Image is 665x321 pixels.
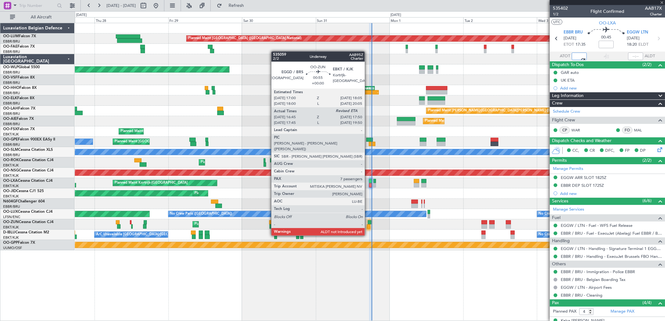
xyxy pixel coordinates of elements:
[642,61,652,68] span: (2/2)
[561,246,662,251] a: EGGW / LTN - Handling - Signature Terminal 1 EGGW / LTN
[552,299,559,307] span: Pax
[622,127,632,134] div: FO
[627,29,648,36] span: EGGW LTN
[3,142,20,147] a: EBBR/BRU
[3,65,40,69] a: OO-WLPGlobal 5500
[3,169,19,172] span: OO-NSG
[3,76,18,79] span: OO-VSF
[3,101,20,106] a: EBBR/BRU
[3,225,19,230] a: EBKT/KJK
[3,215,20,219] a: LFSN/ENC
[590,148,595,154] span: CR
[3,39,20,44] a: EBBR/BRU
[553,308,576,315] label: Planned PAX
[3,70,20,75] a: EBBR/BRU
[560,191,662,196] div: Add new
[463,17,537,23] div: Tue 2
[3,163,19,168] a: EBKT/KJK
[3,179,53,183] a: OO-LXACessna Citation CJ4
[3,86,19,90] span: OO-HHO
[316,17,390,23] div: Sun 31
[3,169,54,172] a: OO-NSGCessna Citation CJ4
[3,49,20,54] a: EBBR/BRU
[3,91,20,95] a: EBBR/BRU
[561,183,604,188] div: EBBR DEP SLOT 1725Z
[627,35,640,42] span: [DATE]
[3,231,15,234] span: D-IBLU
[3,231,49,234] a: D-IBLUCessna Citation M2
[561,285,612,290] a: EGGW / LTN - Airport Fees
[188,34,302,43] div: Planned Maint [GEOGRAPHIC_DATA] ([GEOGRAPHIC_DATA] National)
[106,3,136,8] span: [DATE] - [DATE]
[564,35,576,42] span: [DATE]
[3,117,34,121] a: OO-AIEFalcon 7X
[642,299,652,306] span: (4/4)
[645,5,662,12] span: AAB17X
[640,148,646,154] span: DP
[3,76,35,79] a: OO-VSFFalcon 8X
[194,189,267,198] div: Planned Maint Kortrijk-[GEOGRAPHIC_DATA]
[3,111,20,116] a: EBBR/BRU
[3,200,45,203] a: N604GFChallenger 604
[627,42,637,48] span: 18:20
[645,53,655,59] span: ALDT
[242,17,316,23] div: Sat 30
[365,90,379,94] div: -
[575,42,585,48] span: 17:35
[564,29,583,36] span: EBBR BRU
[3,127,35,131] a: OO-FSXFalcon 7X
[3,189,44,193] a: OO-JIDCessna CJ1 525
[95,17,168,23] div: Thu 28
[3,179,18,183] span: OO-LXA
[3,132,19,137] a: EBKT/KJK
[3,138,18,141] span: OO-GPE
[561,293,602,298] a: EBBR / BRU - Cleaning
[168,17,242,23] div: Fri 29
[572,148,579,154] span: CC,
[115,137,228,146] div: Planned Maint [GEOGRAPHIC_DATA] ([GEOGRAPHIC_DATA] National)
[194,220,267,229] div: Planned Maint Kortrijk-[GEOGRAPHIC_DATA]
[3,122,20,126] a: EBBR/BRU
[3,138,55,141] a: OO-GPEFalcon 900EX EASy II
[599,20,616,26] span: OO-LXA
[638,42,648,48] span: ELDT
[561,175,606,180] div: EGGW ARR SLOT 1825Z
[3,45,35,48] a: OO-FAEFalcon 7X
[347,86,361,90] div: [PERSON_NAME]
[560,53,570,59] span: ATOT
[3,34,36,38] a: OO-LUMFalcon 7X
[625,148,630,154] span: FP
[3,148,53,152] a: OO-SLMCessna Citation XLS
[552,237,570,245] span: Handling
[552,137,611,145] span: Dispatch Checks and Weather
[3,34,19,38] span: OO-LUM
[425,116,523,126] div: Planned Maint [GEOGRAPHIC_DATA] ([GEOGRAPHIC_DATA])
[3,173,19,178] a: EBKT/KJK
[642,157,652,164] span: (2/2)
[564,42,574,48] span: ETOT
[561,231,662,236] a: EBBR / BRU - Fuel - ExecuJet (Abelag) Fuel EBBR / BRU
[561,269,635,274] a: EBBR / BRU - Immigration - Police EBBR
[634,127,648,133] a: MAL
[3,189,16,193] span: OO-JID
[3,194,19,199] a: EBKT/KJK
[3,204,20,209] a: EBBR/BRU
[3,246,22,250] a: UUMO/OSF
[3,86,37,90] a: OO-HHOFalcon 8X
[572,53,587,60] input: --:--
[3,158,54,162] a: OO-ROKCessna Citation CJ4
[552,214,560,222] span: Fuel
[115,178,188,188] div: Planned Maint Kortrijk-[GEOGRAPHIC_DATA]
[561,223,632,228] a: EGGW / LTN - Fuel - WFS Fuel Release
[552,117,575,124] span: Flight Crew
[553,12,568,17] span: 1/2
[553,166,583,172] a: Manage Permits
[361,86,374,90] div: KTEB
[552,261,566,268] span: Others
[223,3,250,8] span: Refresh
[3,241,18,245] span: OO-GPP
[76,13,87,18] div: [DATE]
[552,100,563,107] span: Crew
[19,1,55,10] input: Trip Number
[3,96,34,100] a: OO-ELKFalcon 8X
